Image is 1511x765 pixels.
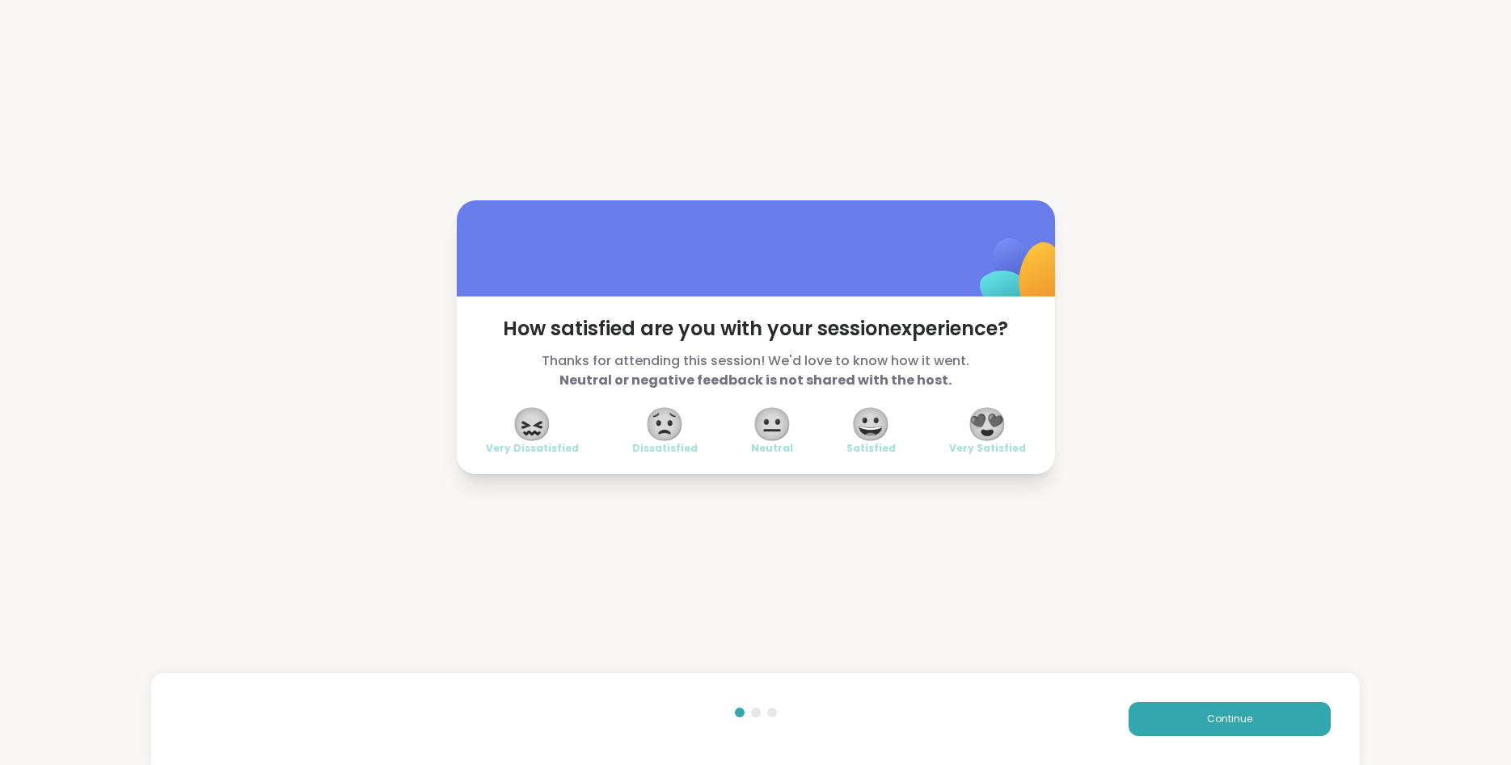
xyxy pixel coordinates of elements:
[486,316,1026,342] span: How satisfied are you with your session experience?
[949,442,1026,455] span: Very Satisfied
[850,410,891,439] span: 😀
[846,442,896,455] span: Satisfied
[632,442,698,455] span: Dissatisfied
[1207,712,1252,726] span: Continue
[751,442,793,455] span: Neutral
[559,371,952,389] b: Neutral or negative feedback is not shared with the host.
[1129,702,1331,736] button: Continue
[486,351,1026,390] span: Thanks for attending this session! We'd love to know how it went.
[512,410,552,439] span: 😖
[486,442,579,455] span: Very Dissatisfied
[752,410,792,439] span: 😐
[942,196,1103,357] img: ShareWell Logomark
[967,410,1007,439] span: 😍
[644,410,685,439] span: 😟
